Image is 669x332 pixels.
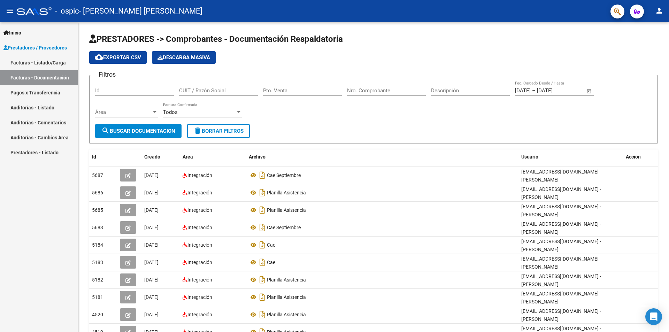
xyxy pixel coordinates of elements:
[187,277,212,283] span: Integración
[187,225,212,230] span: Integración
[152,51,216,64] app-download-masive: Descarga masiva de comprobantes (adjuntos)
[180,149,246,164] datatable-header-cell: Area
[187,124,250,138] button: Borrar Filtros
[187,190,212,195] span: Integración
[144,207,159,213] span: [DATE]
[521,204,601,217] span: [EMAIL_ADDRESS][DOMAIN_NAME] - [PERSON_NAME]
[193,126,202,135] mat-icon: delete
[521,221,601,235] span: [EMAIL_ADDRESS][DOMAIN_NAME] - [PERSON_NAME]
[144,172,159,178] span: [DATE]
[141,149,180,164] datatable-header-cell: Creado
[144,225,159,230] span: [DATE]
[144,190,159,195] span: [DATE]
[521,308,601,322] span: [EMAIL_ADDRESS][DOMAIN_NAME] - [PERSON_NAME]
[144,294,159,300] span: [DATE]
[521,256,601,270] span: [EMAIL_ADDRESS][DOMAIN_NAME] - [PERSON_NAME]
[655,7,663,15] mat-icon: person
[95,70,119,79] h3: Filtros
[537,87,571,94] input: Fecha fin
[521,273,601,287] span: [EMAIL_ADDRESS][DOMAIN_NAME] - [PERSON_NAME]
[92,277,103,283] span: 5182
[267,312,306,317] span: Planilla Asistencia
[267,242,275,248] span: Cae
[585,87,593,95] button: Open calendar
[267,172,301,178] span: Cae Septiembre
[267,260,275,265] span: Cae
[3,44,67,52] span: Prestadores / Proveedores
[187,172,212,178] span: Integración
[521,169,601,183] span: [EMAIL_ADDRESS][DOMAIN_NAME] - [PERSON_NAME]
[101,128,175,134] span: Buscar Documentacion
[258,187,267,198] i: Descargar documento
[95,124,182,138] button: Buscar Documentacion
[258,292,267,303] i: Descargar documento
[267,190,306,195] span: Planilla Asistencia
[267,294,306,300] span: Planilla Asistencia
[144,242,159,248] span: [DATE]
[521,154,538,160] span: Usuario
[532,87,536,94] span: –
[92,190,103,195] span: 5686
[258,274,267,285] i: Descargar documento
[144,260,159,265] span: [DATE]
[92,207,103,213] span: 5685
[258,222,267,233] i: Descargar documento
[626,154,641,160] span: Acción
[258,239,267,250] i: Descargar documento
[89,149,117,164] datatable-header-cell: Id
[258,170,267,181] i: Descargar documento
[521,186,601,200] span: [EMAIL_ADDRESS][DOMAIN_NAME] - [PERSON_NAME]
[187,294,212,300] span: Integración
[152,51,216,64] button: Descarga Masiva
[92,154,96,160] span: Id
[623,149,658,164] datatable-header-cell: Acción
[521,291,601,304] span: [EMAIL_ADDRESS][DOMAIN_NAME] - [PERSON_NAME]
[95,54,141,61] span: Exportar CSV
[258,257,267,268] i: Descargar documento
[95,109,152,115] span: Área
[89,34,343,44] span: PRESTADORES -> Comprobantes - Documentación Respaldatoria
[645,308,662,325] div: Open Intercom Messenger
[55,3,79,19] span: - ospic
[157,54,210,61] span: Descarga Masiva
[267,277,306,283] span: Planilla Asistencia
[258,309,267,320] i: Descargar documento
[193,128,244,134] span: Borrar Filtros
[187,207,212,213] span: Integración
[267,207,306,213] span: Planilla Asistencia
[183,154,193,160] span: Area
[187,242,212,248] span: Integración
[144,154,160,160] span: Creado
[92,242,103,248] span: 5184
[187,260,212,265] span: Integración
[246,149,518,164] datatable-header-cell: Archivo
[521,239,601,252] span: [EMAIL_ADDRESS][DOMAIN_NAME] - [PERSON_NAME]
[144,312,159,317] span: [DATE]
[95,53,103,61] mat-icon: cloud_download
[258,204,267,216] i: Descargar documento
[163,109,178,115] span: Todos
[144,277,159,283] span: [DATE]
[6,7,14,15] mat-icon: menu
[515,87,531,94] input: Fecha inicio
[518,149,623,164] datatable-header-cell: Usuario
[267,225,301,230] span: Cae Septiembre
[92,294,103,300] span: 5181
[249,154,266,160] span: Archivo
[187,312,212,317] span: Integración
[89,51,147,64] button: Exportar CSV
[92,312,103,317] span: 4520
[3,29,21,37] span: Inicio
[92,260,103,265] span: 5183
[92,172,103,178] span: 5687
[92,225,103,230] span: 5683
[79,3,202,19] span: - [PERSON_NAME] [PERSON_NAME]
[101,126,110,135] mat-icon: search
